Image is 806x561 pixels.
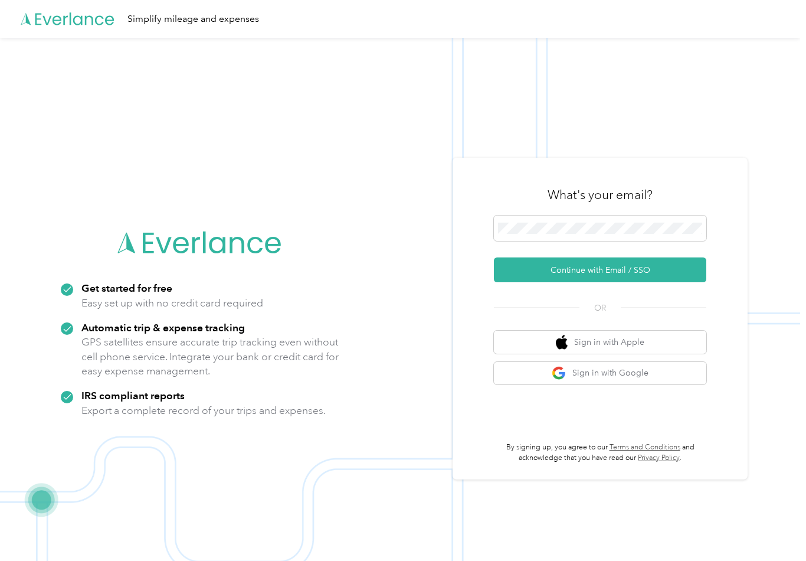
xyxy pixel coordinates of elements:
span: OR [579,302,621,314]
p: GPS satellites ensure accurate trip tracking even without cell phone service. Integrate your bank... [81,335,339,379]
div: Simplify mileage and expenses [127,12,259,27]
a: Privacy Policy [638,454,680,462]
img: google logo [552,366,566,381]
p: Export a complete record of your trips and expenses. [81,403,326,418]
p: By signing up, you agree to our and acknowledge that you have read our . [494,442,706,463]
p: Easy set up with no credit card required [81,296,263,311]
a: Terms and Conditions [610,443,680,452]
img: apple logo [556,335,568,350]
strong: IRS compliant reports [81,389,185,402]
h3: What's your email? [548,187,653,203]
button: Continue with Email / SSO [494,257,706,282]
strong: Automatic trip & expense tracking [81,321,245,334]
button: apple logoSign in with Apple [494,331,706,354]
strong: Get started for free [81,282,172,294]
button: google logoSign in with Google [494,362,706,385]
